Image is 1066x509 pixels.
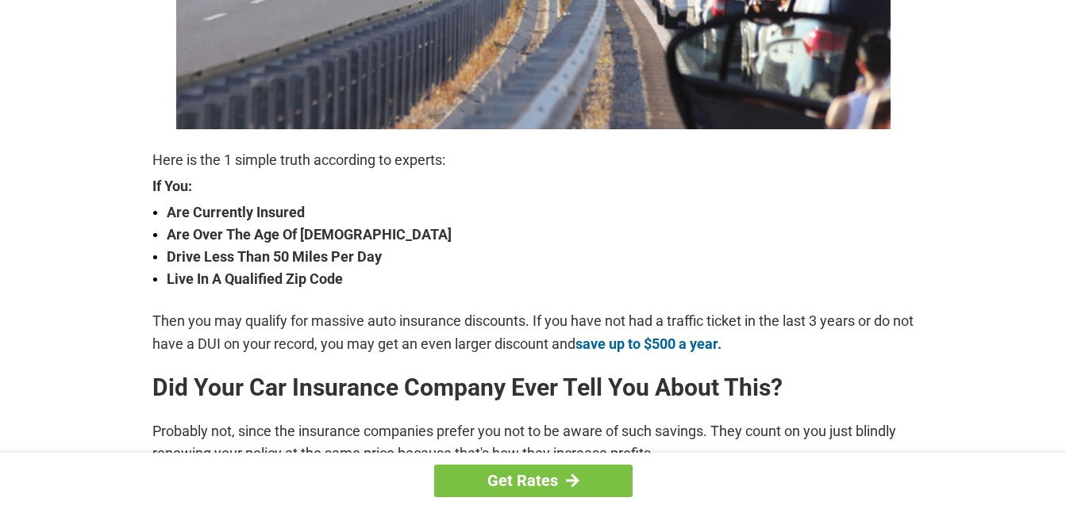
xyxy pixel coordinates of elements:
[152,310,914,354] p: Then you may qualify for massive auto insurance discounts. If you have not had a traffic ticket i...
[575,335,722,352] a: save up to $500 a year.
[152,149,914,171] p: Here is the 1 simple truth according to experts:
[434,465,633,497] a: Get Rates
[167,224,914,246] strong: Are Over The Age Of [DEMOGRAPHIC_DATA]
[167,268,914,290] strong: Live In A Qualified Zip Code
[167,246,914,268] strong: Drive Less Than 50 Miles Per Day
[152,420,914,465] p: Probably not, since the insurance companies prefer you not to be aware of such savings. They coun...
[167,201,914,224] strong: Are Currently Insured
[152,179,914,193] strong: If You:
[152,375,914,400] h2: Did Your Car Insurance Company Ever Tell You About This?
